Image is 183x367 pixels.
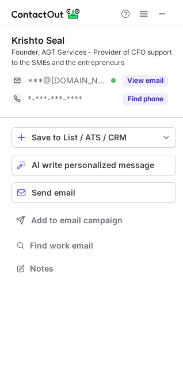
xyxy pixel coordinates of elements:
button: Find work email [12,238,176,254]
span: AI write personalized message [32,160,154,170]
button: Notes [12,261,176,277]
button: Add to email campaign [12,210,176,231]
div: Krishto Seal [12,35,64,46]
button: Send email [12,182,176,203]
span: Find work email [30,240,171,251]
div: Founder, AGT Services - Provider of CFO support to the SMEs and the entrepreneurs [12,47,176,68]
img: ContactOut v5.3.10 [12,7,81,21]
div: Save to List / ATS / CRM [32,133,156,142]
span: Send email [32,188,75,197]
button: Reveal Button [123,75,168,86]
span: Add to email campaign [31,216,123,225]
span: Notes [30,263,171,274]
button: AI write personalized message [12,155,176,175]
button: save-profile-one-click [12,127,176,148]
button: Reveal Button [123,93,168,105]
span: ***@[DOMAIN_NAME] [28,75,107,86]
